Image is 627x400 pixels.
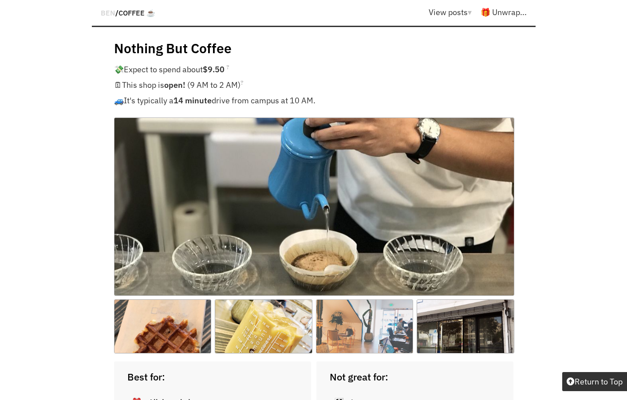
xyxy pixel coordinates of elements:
span: 🚙 [114,95,124,106]
a: Coffee ☕️ [118,8,155,17]
div: / [101,4,155,21]
a: 🎁 Unwrap... [481,7,527,17]
sup: ? [226,63,229,71]
button: Return to Top [562,372,627,391]
img: o.jpg [417,299,514,353]
img: nbc-hero.jpg [114,118,514,296]
span: 💸 [114,64,124,75]
span: 🗓 [114,80,122,90]
h2: Not great for: [330,370,513,383]
p: It's typically a drive from campus at 10 AM. [114,93,513,108]
h4: Nothing But Coffee [114,39,513,57]
span: ▾ [468,7,472,17]
span: This shop is (9 AM to 2 AM) [122,80,244,90]
img: o.jpg [114,299,212,353]
strong: $9.50 [203,64,225,75]
a: BEN [101,8,115,17]
sup: ? [241,78,244,86]
strong: open! [164,80,185,90]
h2: Best for: [127,370,311,383]
strong: 14 minute [174,95,212,106]
a: View posts [429,7,481,17]
img: o.jpg [215,299,312,353]
p: Expect to spend about [114,62,513,77]
img: o.jpg [316,299,414,353]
